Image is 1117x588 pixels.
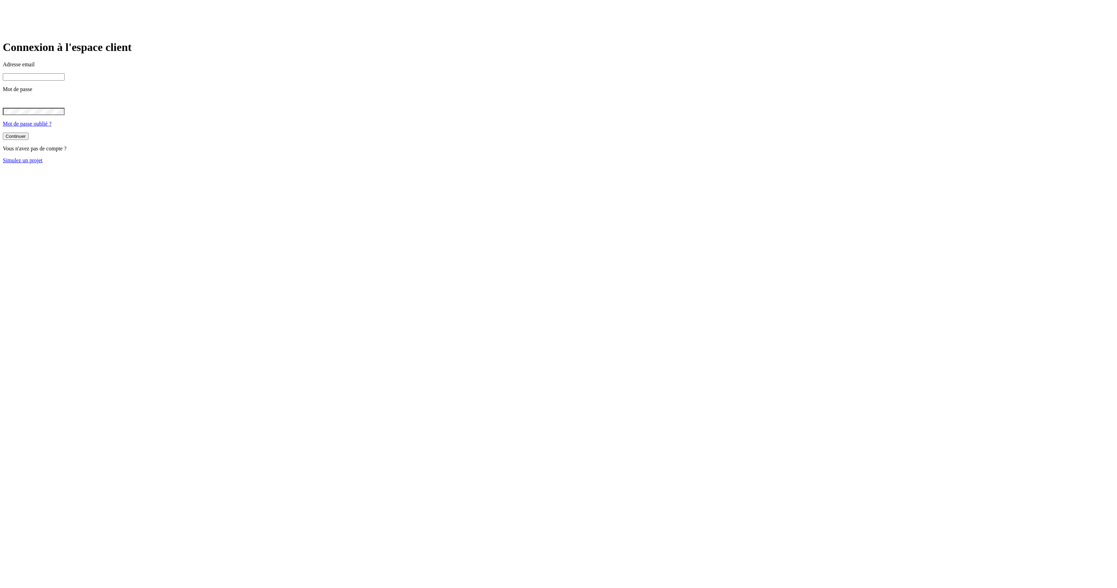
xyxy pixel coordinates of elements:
[3,121,52,127] a: Mot de passe oublié ?
[3,157,43,163] a: Simulez un projet
[6,134,26,139] div: Continuer
[3,61,1114,68] p: Adresse email
[3,133,29,140] button: Continuer
[3,41,1114,54] h1: Connexion à l'espace client
[3,146,1114,152] p: Vous n'avez pas de compte ?
[3,86,1114,92] p: Mot de passe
